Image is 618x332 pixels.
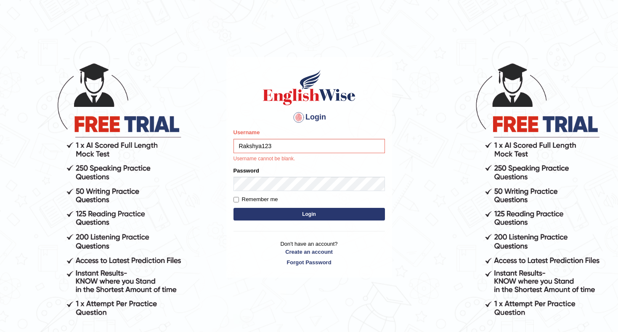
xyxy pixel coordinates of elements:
label: Remember me [233,195,278,204]
p: Username cannot be blank. [233,155,385,163]
p: Don't have an account? [233,240,385,266]
label: Username [233,128,260,136]
button: Login [233,208,385,220]
label: Password [233,167,259,175]
h4: Login [233,111,385,124]
input: Remember me [233,197,239,202]
a: Create an account [233,248,385,256]
a: Forgot Password [233,258,385,266]
img: Logo of English Wise sign in for intelligent practice with AI [261,69,357,106]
